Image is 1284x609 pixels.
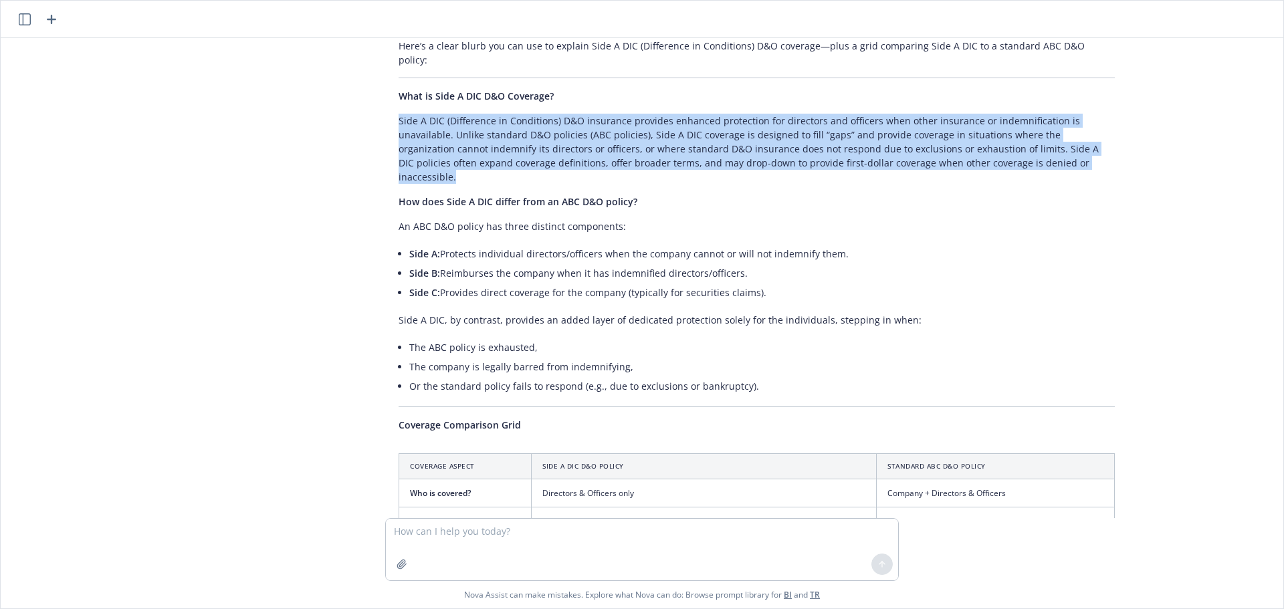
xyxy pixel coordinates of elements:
p: Side A DIC, by contrast, provides an added layer of dedicated protection solely for the individua... [399,313,1115,327]
td: Company + Directors & Officers [877,479,1115,507]
span: Side B: [409,267,440,279]
p: Side A DIC (Difference in Conditions) D&O insurance provides enhanced protection for directors an... [399,114,1115,184]
span: Coverage Comparison Grid [399,418,521,431]
li: Reimburses the company when it has indemnified directors/officers. [409,263,1115,283]
span: Side C: [409,286,440,299]
th: Coverage Aspect [399,454,532,479]
p: Here’s a clear blurb you can use to explain Side A DIC (Difference in Conditions) D&O coverage—pl... [399,39,1115,67]
a: BI [784,589,792,600]
a: TR [810,589,820,600]
td: Indemnifiable & non-indemnifiable loss [877,507,1115,535]
th: Standard ABC D&O Policy [877,454,1115,479]
li: Provides direct coverage for the company (typically for securities claims). [409,283,1115,302]
p: An ABC D&O policy has three distinct components: [399,219,1115,233]
span: What is covered? [410,515,474,527]
span: Nova Assist can make mistakes. Explore what Nova can do: Browse prompt library for and [6,581,1278,608]
li: The ABC policy is exhausted, [409,338,1115,357]
th: Side A DIC D&O Policy [532,454,877,479]
td: Non-indemnifiable loss only (no company reimbursement) [532,507,877,535]
span: What is Side A DIC D&O Coverage? [399,90,554,102]
li: The company is legally barred from indemnifying, [409,357,1115,376]
li: Or the standard policy fails to respond (e.g., due to exclusions or bankruptcy). [409,376,1115,396]
span: Who is covered? [410,487,471,499]
td: Directors & Officers only [532,479,877,507]
span: How does Side A DIC differ from an ABC D&O policy? [399,195,637,208]
li: Protects individual directors/officers when the company cannot or will not indemnify them. [409,244,1115,263]
span: Side A: [409,247,440,260]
